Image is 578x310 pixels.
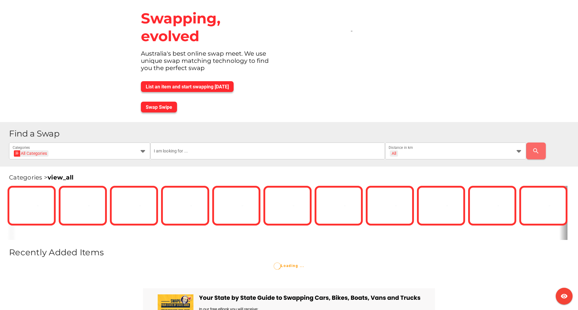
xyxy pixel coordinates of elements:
span: Swap Swipe [146,104,172,110]
i: search [532,147,539,155]
input: I am looking for ... [154,143,382,159]
div: All [392,151,396,156]
div: Australia's best online swap meet. We use unique swap matching technology to find you the perfect... [136,50,285,76]
span: Categories > [9,174,73,181]
span: Loading ... [274,264,304,268]
span: Recently Added Items [9,247,104,257]
i: visibility [561,293,568,300]
a: view_all [48,174,73,181]
h1: Find a Swap [9,129,573,138]
div: Swapping, evolved [136,5,285,50]
button: List an item and start swapping [DATE] [141,81,234,92]
span: List an item and start swapping [DATE] [146,84,229,90]
button: Swap Swipe [141,102,177,112]
div: All Categories [16,150,47,157]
